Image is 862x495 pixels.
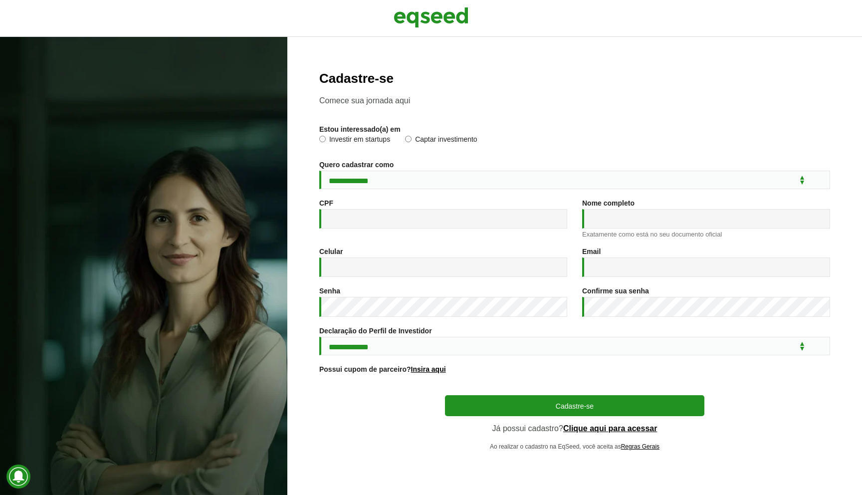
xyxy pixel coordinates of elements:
[405,136,477,146] label: Captar investimento
[319,96,830,105] p: Comece sua jornada aqui
[411,366,446,373] a: Insira aqui
[563,425,657,433] a: Clique aqui para acessar
[621,444,659,450] a: Regras Gerais
[445,424,704,433] p: Já possui cadastro?
[319,126,401,133] label: Estou interessado(a) em
[582,248,601,255] label: Email
[319,136,390,146] label: Investir em startups
[319,366,446,373] label: Possui cupom de parceiro?
[319,327,432,334] label: Declaração do Perfil de Investidor
[319,71,830,86] h2: Cadastre-se
[405,136,412,142] input: Captar investimento
[319,200,333,207] label: CPF
[319,136,326,142] input: Investir em startups
[394,5,468,30] img: EqSeed Logo
[445,443,704,450] p: Ao realizar o cadastro na EqSeed, você aceita as
[445,395,704,416] button: Cadastre-se
[319,248,343,255] label: Celular
[582,287,649,294] label: Confirme sua senha
[582,200,635,207] label: Nome completo
[319,161,394,168] label: Quero cadastrar como
[582,231,830,238] div: Exatamente como está no seu documento oficial
[319,287,340,294] label: Senha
